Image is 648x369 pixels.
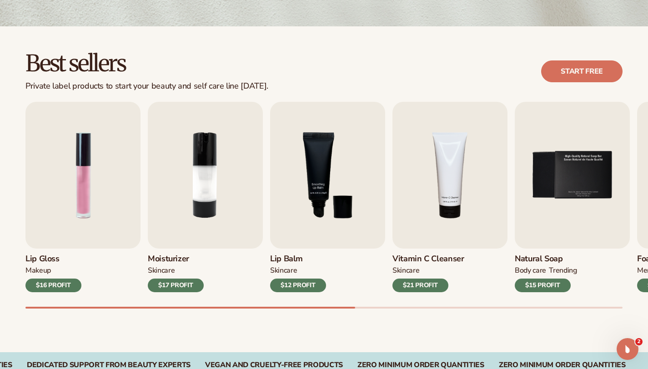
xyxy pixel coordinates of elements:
[617,338,638,360] iframe: Intercom live chat
[25,102,141,292] a: 1 / 9
[515,266,546,275] div: BODY Care
[549,266,577,275] div: TRENDING
[25,279,81,292] div: $16 PROFIT
[392,102,507,292] a: 4 / 9
[25,266,51,275] div: MAKEUP
[148,102,263,292] a: 2 / 9
[270,102,385,292] a: 3 / 9
[25,81,268,91] div: Private label products to start your beauty and self care line [DATE].
[541,60,623,82] a: Start free
[25,254,81,264] h3: Lip Gloss
[148,266,175,275] div: SKINCARE
[148,254,204,264] h3: Moisturizer
[270,266,297,275] div: SKINCARE
[392,279,448,292] div: $21 PROFIT
[635,338,643,345] span: 2
[515,254,577,264] h3: Natural Soap
[392,266,419,275] div: Skincare
[392,254,464,264] h3: Vitamin C Cleanser
[25,52,268,76] h2: Best sellers
[148,279,204,292] div: $17 PROFIT
[515,279,571,292] div: $15 PROFIT
[515,102,630,292] a: 5 / 9
[270,279,326,292] div: $12 PROFIT
[270,254,326,264] h3: Lip Balm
